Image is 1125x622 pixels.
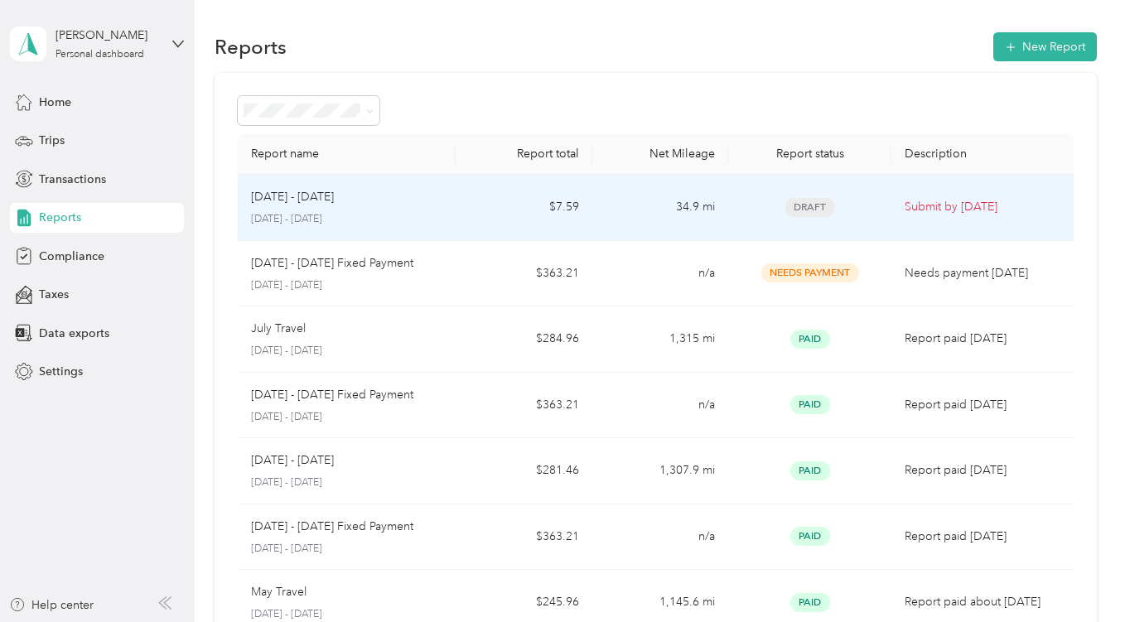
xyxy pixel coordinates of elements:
p: Submit by [DATE] [905,198,1060,216]
button: New Report [993,32,1097,61]
th: Net Mileage [592,133,728,175]
p: [DATE] - [DATE] Fixed Payment [251,254,413,272]
p: July Travel [251,320,306,338]
th: Report total [456,133,591,175]
span: Paid [790,395,830,414]
p: Report paid [DATE] [905,396,1060,414]
th: Description [891,133,1073,175]
span: Needs Payment [761,263,859,282]
p: Report paid [DATE] [905,330,1060,348]
td: $363.21 [456,504,591,571]
p: Needs payment [DATE] [905,264,1060,282]
p: [DATE] - [DATE] Fixed Payment [251,518,413,536]
span: Reports [39,209,81,226]
p: [DATE] - [DATE] [251,475,442,490]
span: Draft [785,198,835,217]
p: Report paid about [DATE] [905,593,1060,611]
span: Trips [39,132,65,149]
td: n/a [592,241,728,307]
p: Report paid [DATE] [905,528,1060,546]
td: 34.9 mi [592,175,728,241]
div: Report status [741,147,878,161]
p: [DATE] - [DATE] [251,278,442,293]
td: n/a [592,504,728,571]
td: 1,307.9 mi [592,438,728,504]
span: Transactions [39,171,106,188]
td: $363.21 [456,241,591,307]
td: n/a [592,373,728,439]
span: Compliance [39,248,104,265]
p: [DATE] - [DATE] [251,410,442,425]
p: [DATE] - [DATE] [251,188,334,206]
td: $7.59 [456,175,591,241]
p: [DATE] - [DATE] [251,542,442,557]
span: Paid [790,593,830,612]
div: Personal dashboard [56,50,144,60]
span: Data exports [39,325,109,342]
span: Paid [790,330,830,349]
span: Home [39,94,71,111]
div: [PERSON_NAME] [56,27,159,44]
td: $363.21 [456,373,591,439]
p: [DATE] - [DATE] [251,451,334,470]
p: May Travel [251,583,307,601]
td: $284.96 [456,306,591,373]
iframe: Everlance-gr Chat Button Frame [1032,529,1125,622]
p: [DATE] - [DATE] [251,212,442,227]
th: Report name [238,133,456,175]
p: Report paid [DATE] [905,461,1060,480]
span: Taxes [39,286,69,303]
td: 1,315 mi [592,306,728,373]
p: [DATE] - [DATE] Fixed Payment [251,386,413,404]
p: [DATE] - [DATE] [251,607,442,622]
button: Help center [9,596,94,614]
td: $281.46 [456,438,591,504]
h1: Reports [215,38,287,55]
span: Settings [39,363,83,380]
p: [DATE] - [DATE] [251,344,442,359]
span: Paid [790,527,830,546]
span: Paid [790,461,830,480]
